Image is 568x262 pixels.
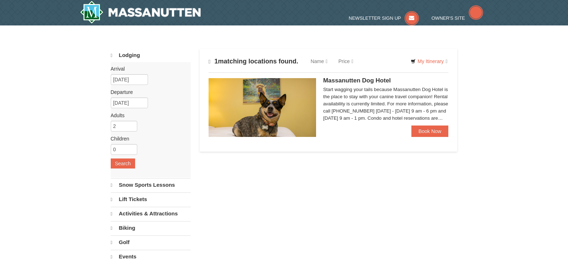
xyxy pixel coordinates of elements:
a: Biking [111,221,191,235]
a: Massanutten Resort [80,1,201,24]
a: My Itinerary [406,56,452,67]
a: Price [333,54,359,68]
img: Massanutten Resort Logo [80,1,201,24]
a: Lodging [111,49,191,62]
a: Owner's Site [431,15,483,21]
div: Start wagging your tails because Massanutten Dog Hotel is the place to stay with your canine trav... [323,86,449,122]
a: Golf [111,235,191,249]
span: Massanutten Dog Hotel [323,77,391,84]
a: Snow Sports Lessons [111,178,191,192]
a: Book Now [411,125,449,137]
a: Newsletter Sign Up [349,15,419,21]
a: Lift Tickets [111,192,191,206]
label: Adults [111,112,185,119]
a: Activities & Attractions [111,207,191,220]
span: Owner's Site [431,15,465,21]
label: Departure [111,89,185,96]
label: Children [111,135,185,142]
button: Search [111,158,135,168]
span: Newsletter Sign Up [349,15,401,21]
label: Arrival [111,65,185,72]
a: Name [305,54,333,68]
img: 27428181-5-81c892a3.jpg [209,78,316,137]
